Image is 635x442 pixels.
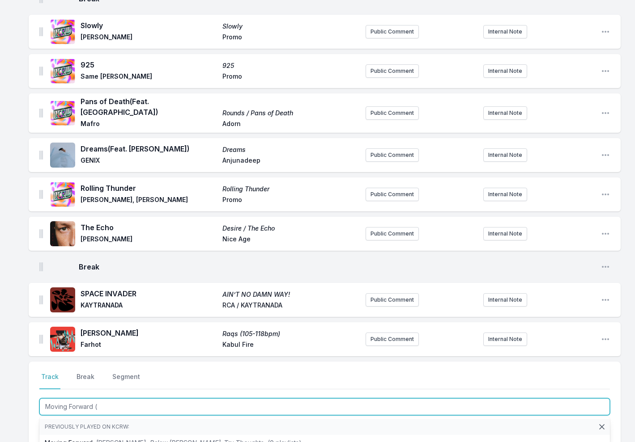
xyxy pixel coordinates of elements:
img: Rolling Thunder [50,182,75,207]
img: Raqs (105-118bpm) [50,327,75,352]
span: [PERSON_NAME] [81,33,217,43]
button: Internal Note [483,25,527,38]
img: Drag Handle [39,27,43,36]
button: Public Comment [366,148,419,162]
button: Public Comment [366,293,419,307]
img: Drag Handle [39,229,43,238]
button: Public Comment [366,106,419,120]
button: Open playlist item options [601,262,610,271]
button: Segment [111,372,142,389]
button: Internal Note [483,227,527,240]
button: Internal Note [483,64,527,78]
img: Drag Handle [39,295,43,304]
button: Public Comment [366,227,419,240]
span: Rolling Thunder [81,183,217,194]
button: Open playlist item options [601,335,610,344]
span: Anjunadeep [222,156,359,167]
button: Internal Note [483,106,527,120]
span: Desire / The Echo [222,224,359,233]
img: Desire / The Echo [50,221,75,246]
span: 925 [222,61,359,70]
li: Previously played on KCRW: [39,419,610,435]
img: AIN’T NO DAMN WAY! [50,287,75,312]
img: Drag Handle [39,262,43,271]
img: 925 [50,59,75,84]
img: Drag Handle [39,109,43,118]
button: Break [75,372,96,389]
span: Break [79,261,594,272]
span: Slowly [81,20,217,31]
span: Mafro [81,119,217,130]
button: Public Comment [366,64,419,78]
span: Adorn [222,119,359,130]
span: KAYTRANADA [81,301,217,312]
img: Slowly [50,19,75,44]
span: Raqs (105-118bpm) [222,329,359,338]
button: Open playlist item options [601,151,610,160]
span: Same [PERSON_NAME] [81,72,217,83]
span: RCA / KAYTRANADA [222,301,359,312]
img: Drag Handle [39,335,43,344]
button: Track [39,372,60,389]
button: Public Comment [366,333,419,346]
img: Rounds / Pans of Death [50,101,75,126]
button: Open playlist item options [601,67,610,76]
span: [PERSON_NAME] [81,328,217,338]
button: Internal Note [483,293,527,307]
span: Farhot [81,340,217,351]
span: Pans of Death (Feat. [GEOGRAPHIC_DATA]) [81,96,217,118]
span: SPACE INVADER [81,288,217,299]
button: Open playlist item options [601,27,610,36]
span: 925 [81,59,217,70]
img: Drag Handle [39,151,43,160]
span: AIN’T NO DAMN WAY! [222,290,359,299]
span: Rounds / Pans of Death [222,109,359,118]
span: GENIX [81,156,217,167]
button: Open playlist item options [601,109,610,118]
span: Rolling Thunder [222,185,359,194]
span: Promo [222,33,359,43]
span: Dreams [222,145,359,154]
button: Public Comment [366,25,419,38]
span: [PERSON_NAME], [PERSON_NAME] [81,195,217,206]
button: Open playlist item options [601,295,610,304]
span: [PERSON_NAME] [81,235,217,245]
span: Promo [222,72,359,83]
button: Open playlist item options [601,190,610,199]
span: The Echo [81,222,217,233]
button: Internal Note [483,188,527,201]
span: Promo [222,195,359,206]
button: Internal Note [483,148,527,162]
button: Internal Note [483,333,527,346]
img: Drag Handle [39,190,43,199]
img: Dreams [50,143,75,168]
span: Dreams (Feat. [PERSON_NAME]) [81,143,217,154]
button: Public Comment [366,188,419,201]
input: Track Title [39,398,610,415]
button: Open playlist item options [601,229,610,238]
span: Kabul Fire [222,340,359,351]
span: Slowly [222,22,359,31]
span: Nice Age [222,235,359,245]
img: Drag Handle [39,67,43,76]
